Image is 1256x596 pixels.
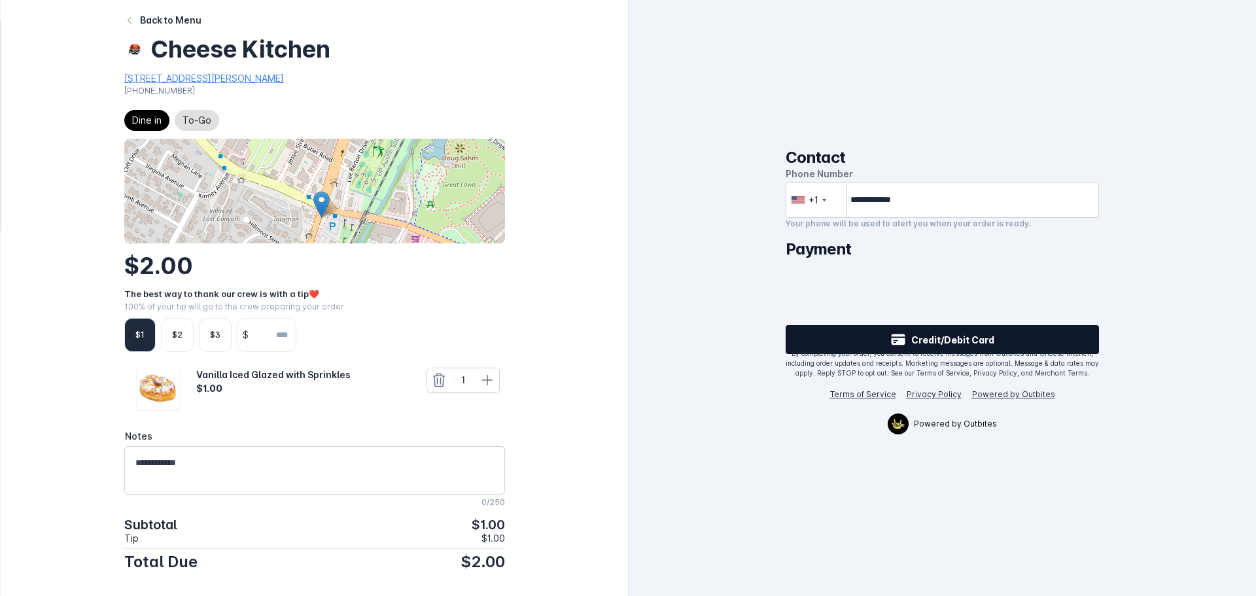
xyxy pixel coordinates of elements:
div: $3 [210,329,220,341]
mat-chip-listbox: Fulfillment [124,107,219,133]
div: $1.00 [196,381,353,395]
div: Back to Menu [140,13,201,27]
span: $ [237,328,254,342]
button: Credit/Debit Card [786,325,1100,354]
span: ❤️ [309,289,319,299]
div: 100% of your tip will go to the crew preparing your order [124,301,506,313]
img: Marker [313,191,330,218]
div: Your phone will be used to alert you when your order is ready. [786,218,1100,230]
a: Powered by Outbites [972,389,1055,399]
div: [PHONE_NUMBER] [124,85,506,97]
span: $2.00 [461,554,505,570]
div: By completing your order, you consent to receive messages from Outbites and Cheese Kitchen, inclu... [786,349,1100,378]
h2: Payment [786,240,1100,258]
div: 1 [451,373,476,387]
div: +1 [809,193,818,207]
span: Notes [125,430,152,442]
div: $1 [135,329,145,341]
span: To-Go [183,113,211,128]
h2: Contact [786,149,1100,167]
a: OutbitesPowered by Outbites [880,411,1005,437]
span: Tip [124,534,139,543]
a: Privacy Policy [907,389,962,399]
span: Credit/Debit Card [911,333,994,347]
span: Subtotal [124,518,177,531]
div: Cheese Kitchen [150,37,330,61]
a: Terms of Service [830,389,896,399]
span: Dine in [132,113,162,128]
mat-hint: 0/250 [481,495,505,508]
div: $2 [172,329,183,341]
div: The best way to thank our crew is with a tip [124,288,506,301]
img: Catalog Item [137,368,179,410]
iframe: Secure express checkout frame [783,261,1102,321]
span: $1.00 [472,518,505,531]
span: Powered by Outbites [914,418,997,430]
div: [STREET_ADDRESS][PERSON_NAME] [124,71,506,85]
span: Total Due [124,554,198,570]
div: Vanilla Iced Glazed with Sprinkles [196,368,353,381]
span: $1.00 [481,534,505,543]
span: $2.00 [124,251,193,280]
img: e593c722-a150-479f-b604-6a66594baa91.jpg [124,39,145,60]
img: Outbites [892,419,905,429]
